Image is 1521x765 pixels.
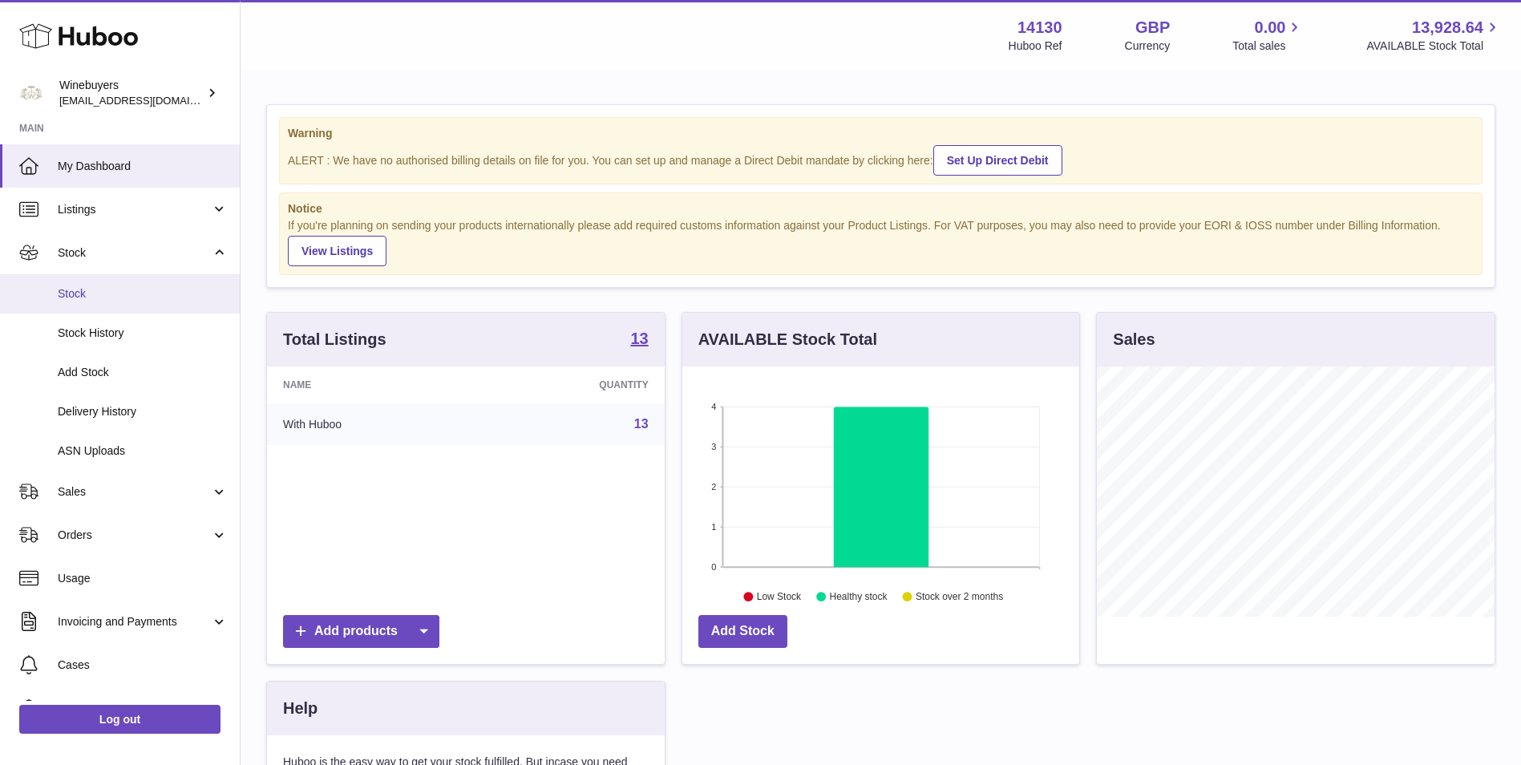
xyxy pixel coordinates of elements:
[58,528,211,543] span: Orders
[19,81,43,105] img: internalAdmin-14130@internal.huboo.com
[698,615,787,648] a: Add Stock
[757,592,802,603] text: Low Stock
[711,562,716,572] text: 0
[711,522,716,532] text: 1
[1135,17,1170,38] strong: GBP
[58,571,228,586] span: Usage
[1366,38,1502,54] span: AVAILABLE Stock Total
[933,145,1062,176] a: Set Up Direct Debit
[630,330,648,346] strong: 13
[58,404,228,419] span: Delivery History
[283,698,318,719] h3: Help
[283,329,386,350] h3: Total Listings
[1017,17,1062,38] strong: 14130
[58,245,211,261] span: Stock
[916,592,1003,603] text: Stock over 2 months
[630,330,648,350] a: 13
[58,365,228,380] span: Add Stock
[58,614,211,629] span: Invoicing and Payments
[59,94,236,107] span: [EMAIL_ADDRESS][DOMAIN_NAME]
[288,201,1474,217] strong: Notice
[58,443,228,459] span: ASN Uploads
[267,403,476,445] td: With Huboo
[19,705,220,734] a: Log out
[1125,38,1171,54] div: Currency
[288,218,1474,266] div: If you're planning on sending your products internationally please add required customs informati...
[476,366,664,403] th: Quantity
[288,126,1474,141] strong: Warning
[1232,38,1304,54] span: Total sales
[288,143,1474,176] div: ALERT : We have no authorised billing details on file for you. You can set up and manage a Direct...
[288,236,386,266] a: View Listings
[1366,17,1502,54] a: 13,928.64 AVAILABLE Stock Total
[58,658,228,673] span: Cases
[1009,38,1062,54] div: Huboo Ref
[1412,17,1483,38] span: 13,928.64
[59,78,204,108] div: Winebuyers
[58,202,211,217] span: Listings
[711,442,716,451] text: 3
[711,402,716,411] text: 4
[58,484,211,500] span: Sales
[1255,17,1286,38] span: 0.00
[267,366,476,403] th: Name
[711,482,716,492] text: 2
[283,615,439,648] a: Add products
[634,417,649,431] a: 13
[1232,17,1304,54] a: 0.00 Total sales
[58,159,228,174] span: My Dashboard
[58,326,228,341] span: Stock History
[1113,329,1155,350] h3: Sales
[829,592,888,603] text: Healthy stock
[698,329,877,350] h3: AVAILABLE Stock Total
[58,286,228,302] span: Stock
